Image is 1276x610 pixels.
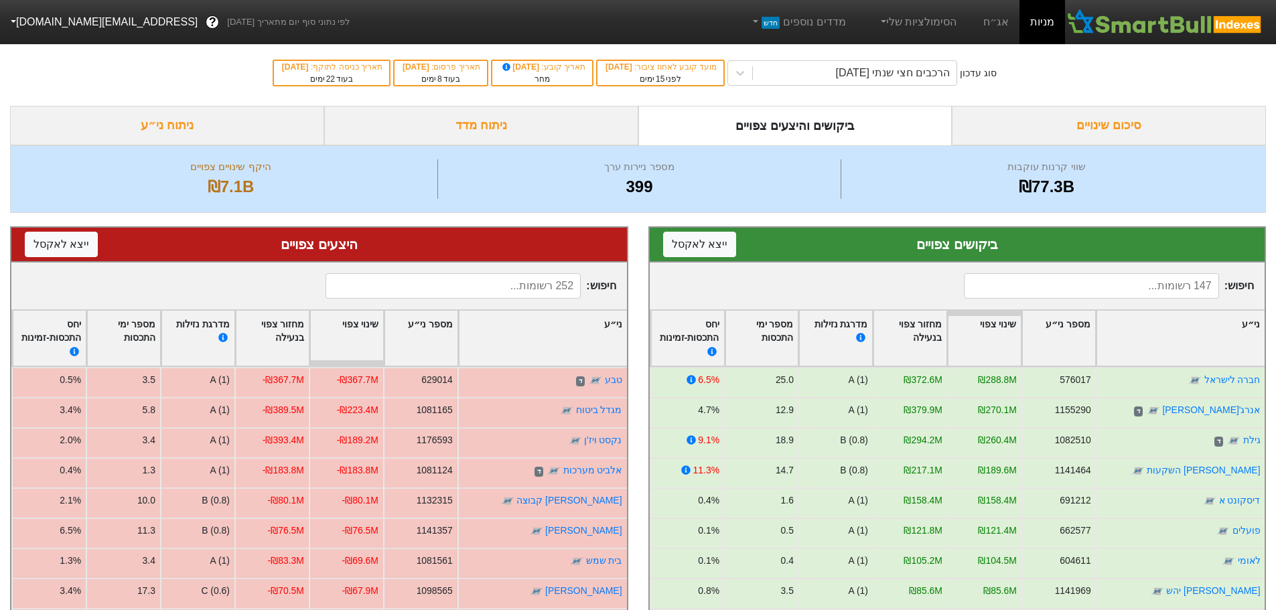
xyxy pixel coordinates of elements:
[1060,524,1090,538] div: 662577
[604,61,717,73] div: מועד קובע לאחוז ציבור :
[17,317,81,360] div: יחס התכסות-זמינות
[1237,555,1260,566] a: לאומי
[441,175,837,199] div: 399
[342,524,378,538] div: -₪76.5M
[1218,495,1260,506] a: דיסקונט א
[143,373,155,387] div: 3.5
[698,524,719,538] div: 0.1%
[401,73,480,85] div: בעוד ימים
[60,584,81,598] div: 3.4%
[310,311,383,366] div: Toggle SortBy
[952,106,1266,145] div: סיכום שינויים
[656,317,719,360] div: יחס התכסות-זמינות
[236,311,309,366] div: Toggle SortBy
[417,433,453,447] div: 1176593
[60,403,81,417] div: 3.4%
[1216,525,1230,538] img: tase link
[459,311,627,366] div: Toggle SortBy
[143,554,155,568] div: 3.4
[263,373,304,387] div: -₪367.7M
[437,74,442,84] span: 8
[210,463,230,477] div: A (1)
[604,73,717,85] div: לפני ימים
[978,403,1016,417] div: ₪270.1M
[586,555,622,566] a: בית שמש
[775,433,793,447] div: 18.9
[1060,493,1090,508] div: 691212
[978,554,1016,568] div: ₪104.5M
[873,9,963,35] a: הסימולציות שלי
[638,106,952,145] div: ביקושים והיצעים צפויים
[337,373,378,387] div: -₪367.7M
[210,373,230,387] div: A (1)
[210,403,230,417] div: A (1)
[143,463,155,477] div: 1.3
[1022,311,1095,366] div: Toggle SortBy
[161,311,234,366] div: Toggle SortBy
[978,524,1016,538] div: ₪121.4M
[848,584,867,598] div: A (1)
[547,465,561,478] img: tase link
[500,62,542,72] span: [DATE]
[836,65,950,81] div: הרכבים חצי שנתי [DATE]
[1188,374,1202,388] img: tase link
[1166,585,1260,596] a: [PERSON_NAME] יהש
[698,403,719,417] div: 4.7%
[1054,584,1090,598] div: 1141969
[1054,433,1090,447] div: 1082510
[651,311,724,366] div: Toggle SortBy
[745,9,851,35] a: מדדים נוספיםחדש
[964,273,1254,299] span: חיפוש :
[60,373,81,387] div: 0.5%
[1096,311,1265,366] div: Toggle SortBy
[775,373,793,387] div: 25.0
[1204,374,1260,385] a: חברה לישראל
[60,554,81,568] div: 1.3%
[1060,554,1090,568] div: 604611
[775,463,793,477] div: 14.7
[656,74,664,84] span: 15
[698,554,719,568] div: 0.1%
[605,374,622,385] a: טבע
[60,524,81,538] div: 6.5%
[845,175,1249,199] div: ₪77.3B
[698,584,719,598] div: 0.8%
[978,433,1016,447] div: ₪260.4M
[904,554,942,568] div: ₪105.2M
[978,493,1016,508] div: ₪158.4M
[848,373,867,387] div: A (1)
[780,554,793,568] div: 0.4
[606,62,634,72] span: [DATE]
[948,311,1021,366] div: Toggle SortBy
[337,463,378,477] div: -₪183.8M
[663,234,1252,254] div: ביקושים צפויים
[530,585,543,599] img: tase link
[137,524,155,538] div: 11.3
[87,311,160,366] div: Toggle SortBy
[210,554,230,568] div: A (1)
[143,433,155,447] div: 3.4
[1151,585,1164,599] img: tase link
[1147,404,1160,418] img: tase link
[384,311,457,366] div: Toggle SortBy
[904,433,942,447] div: ₪294.2M
[263,403,304,417] div: -₪389.5M
[960,66,997,80] div: סוג עדכון
[978,463,1016,477] div: ₪189.6M
[1203,495,1216,508] img: tase link
[1222,555,1235,568] img: tase link
[417,584,453,598] div: 1098565
[904,373,942,387] div: ₪372.6M
[848,493,867,508] div: A (1)
[417,493,453,508] div: 1132315
[570,555,583,568] img: tase link
[166,317,230,360] div: מדרגת נזילות
[569,435,582,448] img: tase link
[417,554,453,568] div: 1081561
[1227,435,1240,448] img: tase link
[904,403,942,417] div: ₪379.9M
[342,584,378,598] div: -₪67.9M
[60,493,81,508] div: 2.1%
[964,273,1219,299] input: 147 רשומות...
[417,403,453,417] div: 1081165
